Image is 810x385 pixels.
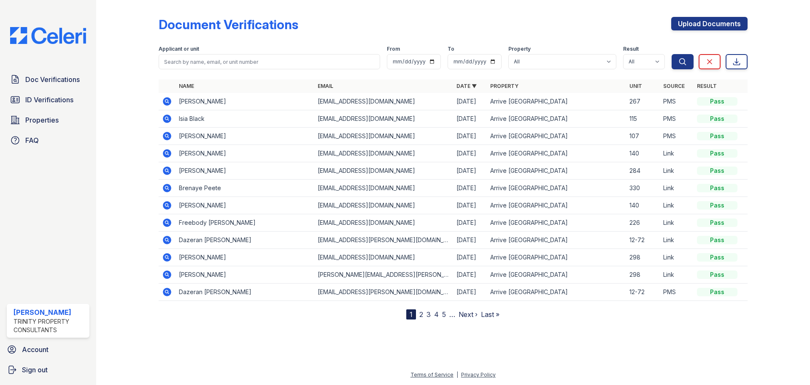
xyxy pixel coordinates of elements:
td: 140 [626,197,660,214]
td: Arrive [GEOGRAPHIC_DATA] [487,266,626,284]
a: Email [318,83,333,89]
td: Dazeran [PERSON_NAME] [175,232,314,249]
a: Doc Verifications [7,71,89,88]
span: Properties [25,115,59,125]
td: Link [660,145,694,162]
td: 140 [626,145,660,162]
td: [EMAIL_ADDRESS][PERSON_NAME][DOMAIN_NAME] [314,284,453,301]
td: [PERSON_NAME] [175,145,314,162]
label: Property [508,46,531,52]
td: Arrive [GEOGRAPHIC_DATA] [487,93,626,110]
td: PMS [660,128,694,145]
div: Pass [697,97,737,106]
td: [DATE] [453,197,487,214]
td: Arrive [GEOGRAPHIC_DATA] [487,232,626,249]
td: [PERSON_NAME] [175,249,314,266]
td: [PERSON_NAME][EMAIL_ADDRESS][PERSON_NAME][DOMAIN_NAME] [314,266,453,284]
td: [EMAIL_ADDRESS][DOMAIN_NAME] [314,214,453,232]
td: Link [660,162,694,180]
td: 115 [626,110,660,128]
a: FAQ [7,132,89,149]
td: 107 [626,128,660,145]
td: [DATE] [453,249,487,266]
td: [PERSON_NAME] [175,128,314,145]
td: Dazeran [PERSON_NAME] [175,284,314,301]
td: [DATE] [453,162,487,180]
div: Pass [697,218,737,227]
td: PMS [660,110,694,128]
td: 298 [626,249,660,266]
div: [PERSON_NAME] [13,307,86,317]
td: Link [660,232,694,249]
td: Arrive [GEOGRAPHIC_DATA] [487,180,626,197]
a: Unit [629,83,642,89]
div: Pass [697,184,737,192]
td: [DATE] [453,93,487,110]
td: Arrive [GEOGRAPHIC_DATA] [487,145,626,162]
div: 1 [406,309,416,319]
label: Applicant or unit [159,46,199,52]
td: 284 [626,162,660,180]
div: Pass [697,253,737,262]
td: [DATE] [453,180,487,197]
td: Arrive [GEOGRAPHIC_DATA] [487,284,626,301]
td: Link [660,197,694,214]
td: [PERSON_NAME] [175,93,314,110]
a: Account [3,341,93,358]
a: Sign out [3,361,93,378]
a: 2 [419,310,423,319]
a: Properties [7,112,89,128]
div: Pass [697,167,737,175]
div: Pass [697,270,737,279]
label: To [448,46,454,52]
span: ID Verifications [25,95,73,105]
td: 267 [626,93,660,110]
td: [DATE] [453,145,487,162]
td: [DATE] [453,128,487,145]
td: [DATE] [453,110,487,128]
td: Link [660,180,694,197]
td: [EMAIL_ADDRESS][DOMAIN_NAME] [314,162,453,180]
a: Result [697,83,717,89]
a: Name [179,83,194,89]
td: [EMAIL_ADDRESS][DOMAIN_NAME] [314,197,453,214]
a: Terms of Service [410,371,454,378]
td: Isia Black [175,110,314,128]
img: CE_Logo_Blue-a8612792a0a2168367f1c8372b55b34899dd931a85d93a1a3d3e32e68fde9ad4.png [3,27,93,44]
span: Sign out [22,365,48,375]
td: 12-72 [626,232,660,249]
td: Link [660,214,694,232]
td: 330 [626,180,660,197]
td: [PERSON_NAME] [175,197,314,214]
div: Document Verifications [159,17,298,32]
span: FAQ [25,135,39,145]
div: Pass [697,236,737,244]
td: [PERSON_NAME] [175,162,314,180]
td: Brenaye Peete [175,180,314,197]
td: [EMAIL_ADDRESS][PERSON_NAME][DOMAIN_NAME] [314,232,453,249]
a: Date ▼ [456,83,477,89]
td: PMS [660,93,694,110]
td: [EMAIL_ADDRESS][DOMAIN_NAME] [314,93,453,110]
td: [EMAIL_ADDRESS][DOMAIN_NAME] [314,180,453,197]
td: PMS [660,284,694,301]
td: Arrive [GEOGRAPHIC_DATA] [487,110,626,128]
td: [EMAIL_ADDRESS][DOMAIN_NAME] [314,249,453,266]
td: [DATE] [453,214,487,232]
a: 4 [434,310,439,319]
label: Result [623,46,639,52]
span: Account [22,344,49,355]
div: Pass [697,288,737,296]
td: [EMAIL_ADDRESS][DOMAIN_NAME] [314,128,453,145]
label: From [387,46,400,52]
div: Pass [697,201,737,210]
td: Freebody [PERSON_NAME] [175,214,314,232]
td: Link [660,266,694,284]
a: 5 [442,310,446,319]
div: Pass [697,115,737,123]
a: Next › [459,310,478,319]
div: Trinity Property Consultants [13,317,86,334]
td: [PERSON_NAME] [175,266,314,284]
a: ID Verifications [7,91,89,108]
